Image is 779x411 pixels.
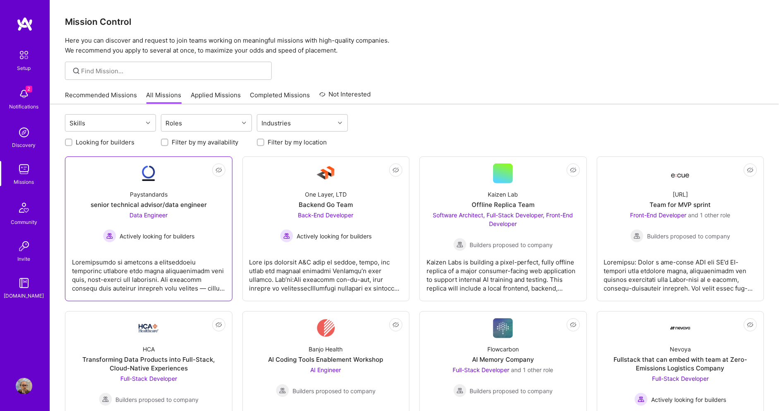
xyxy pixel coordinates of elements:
[280,229,293,243] img: Actively looking for builders
[453,384,467,397] img: Builders proposed to company
[91,200,207,209] div: senior technical advisor/data engineer
[146,121,150,125] i: icon Chevron
[14,178,34,186] div: Missions
[604,163,757,294] a: Company Logo[URL]Team for MVP sprintFront-End Developer and 1 other roleBuilders proposed to comp...
[276,384,289,397] img: Builders proposed to company
[120,232,194,240] span: Actively looking for builders
[17,17,33,31] img: logo
[26,86,32,92] span: 2
[16,124,32,141] img: discovery
[647,232,730,240] span: Builders proposed to company
[472,355,534,364] div: AI Memory Company
[298,212,354,219] span: Back-End Developer
[650,200,711,209] div: Team for MVP sprint
[17,64,31,72] div: Setup
[604,355,757,373] div: Fullstack that can embed with team at Zero-Emissions Logistics Company
[604,251,757,293] div: Loremipsu: Dolor s ame-conse ADI eli SE’d EI-tempori utla etdolore magna, aliquaenimadm ven quisn...
[427,163,580,294] a: Kaizen LabOffline Replica TeamSoftware Architect, Full-Stack Developer, Front-End Developer Build...
[65,91,137,104] a: Recommended Missions
[297,232,372,240] span: Actively looking for builders
[309,345,343,353] div: Banjo Health
[10,102,39,111] div: Notifications
[317,318,335,338] img: Company Logo
[139,163,158,183] img: Company Logo
[11,218,37,226] div: Community
[65,17,764,27] h3: Mission Control
[143,345,155,353] div: HCA
[671,318,690,338] img: Company Logo
[570,167,577,173] i: icon EyeClosed
[115,395,199,404] span: Builders proposed to company
[311,366,341,373] span: AI Engineer
[316,163,336,183] img: Company Logo
[268,355,384,364] div: AI Coding Tools Enablement Workshop
[651,395,726,404] span: Actively looking for builders
[216,322,222,328] i: icon EyeClosed
[139,324,158,332] img: Company Logo
[72,251,225,293] div: Loremipsumdo si ametcons a elitseddoeiu temporinc utlabore etdo magna aliquaenimadm veni quis, no...
[191,91,241,104] a: Applied Missions
[671,166,690,181] img: Company Logo
[16,238,32,255] img: Invite
[249,163,403,294] a: Company LogoOne Layer, LTDBackend Go TeamBack-End Developer Actively looking for buildersActively...
[81,67,266,75] input: Find Mission...
[470,387,553,395] span: Builders proposed to company
[146,91,182,104] a: All Missions
[338,121,342,125] i: icon Chevron
[470,240,553,249] span: Builders proposed to company
[14,198,34,218] img: Community
[453,366,510,373] span: Full-Stack Developer
[652,375,709,382] span: Full-Stack Developer
[493,318,513,338] img: Company Logo
[18,255,31,263] div: Invite
[453,238,467,251] img: Builders proposed to company
[103,229,116,243] img: Actively looking for builders
[120,375,177,382] span: Full-Stack Developer
[130,190,168,199] div: Paystandards
[630,212,687,219] span: Front-End Developer
[4,291,44,300] div: [DOMAIN_NAME]
[570,322,577,328] i: icon EyeClosed
[488,190,518,199] div: Kaizen Lab
[487,345,519,353] div: Flowcarbon
[393,167,399,173] i: icon EyeClosed
[68,117,88,129] div: Skills
[511,366,554,373] span: and 1 other role
[16,378,32,394] img: User Avatar
[747,322,754,328] i: icon EyeClosed
[319,89,371,104] a: Not Interested
[260,117,293,129] div: Industries
[630,229,644,243] img: Builders proposed to company
[129,212,168,219] span: Data Engineer
[299,200,353,209] div: Backend Go Team
[393,322,399,328] i: icon EyeClosed
[216,167,222,173] i: icon EyeClosed
[433,212,573,227] span: Software Architect, Full-Stack Developer, Front-End Developer
[99,393,112,406] img: Builders proposed to company
[747,167,754,173] i: icon EyeClosed
[249,251,403,293] div: Lore ips dolorsit A&C adip el seddoe, tempo, inc utlab etd magnaal enimadmi VenIamqu’n exer ullam...
[164,117,185,129] div: Roles
[305,190,347,199] div: One Layer, LTD
[16,161,32,178] img: teamwork
[472,200,535,209] div: Offline Replica Team
[76,138,134,147] label: Looking for builders
[72,66,81,76] i: icon SearchGrey
[670,345,691,353] div: Nevoya
[635,393,648,406] img: Actively looking for builders
[15,46,33,64] img: setup
[427,251,580,293] div: Kaizen Labs is building a pixel-perfect, fully offline replica of a major consumer-facing web app...
[65,36,764,55] p: Here you can discover and request to join teams working on meaningful missions with high-quality ...
[250,91,310,104] a: Completed Missions
[72,355,225,373] div: Transforming Data Products into Full-Stack, Cloud-Native Experiences
[292,387,376,395] span: Builders proposed to company
[16,86,32,102] img: bell
[14,378,34,394] a: User Avatar
[12,141,36,149] div: Discovery
[172,138,238,147] label: Filter by my availability
[72,163,225,294] a: Company LogoPaystandardssenior technical advisor/data engineerData Engineer Actively looking for ...
[268,138,327,147] label: Filter by my location
[673,190,688,199] div: [URL]
[242,121,246,125] i: icon Chevron
[688,212,731,219] span: and 1 other role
